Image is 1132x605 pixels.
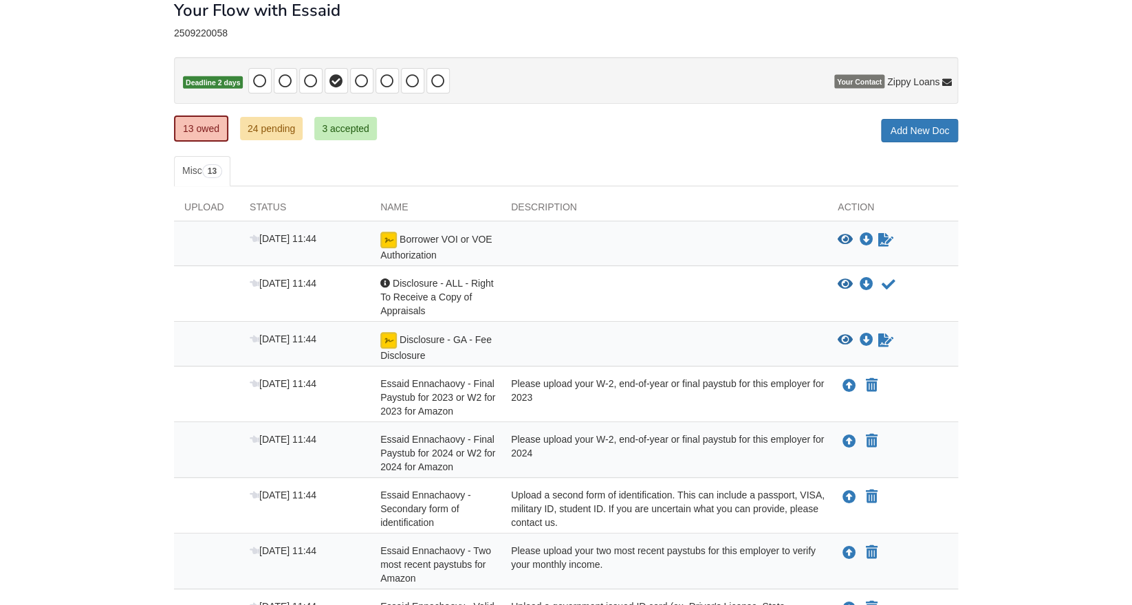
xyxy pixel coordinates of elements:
span: [DATE] 11:44 [250,545,316,556]
button: View Disclosure - ALL - Right To Receive a Copy of Appraisals [838,278,853,291]
span: [DATE] 11:44 [250,233,316,244]
div: Please upload your W-2, end-of-year or final paystub for this employer for 2023 [501,377,827,418]
a: Download Disclosure - GA - Fee Disclosure [860,335,873,346]
span: [DATE] 11:44 [250,278,316,289]
div: Upload [174,200,239,221]
button: Declare Essaid Ennachaovy - Final Paystub for 2024 or W2 for 2024 for Amazon not applicable [864,433,879,450]
button: Declare Essaid Ennachaovy - Secondary form of identification not applicable [864,489,879,505]
a: 24 pending [240,117,303,140]
a: 13 owed [174,115,228,142]
a: Misc [174,156,230,186]
button: Upload Essaid Ennachaovy - Final Paystub for 2023 or W2 for 2023 for Amazon [841,377,858,395]
span: Borrower VOI or VOE Authorization [380,234,492,261]
span: Disclosure - GA - Fee Disclosure [380,334,492,361]
span: [DATE] 11:44 [250,378,316,389]
span: Essaid Ennachaovy - Two most recent paystubs for Amazon [380,545,491,584]
div: Name [370,200,501,221]
button: View Disclosure - GA - Fee Disclosure [838,333,853,347]
span: 13 [202,164,222,178]
span: Essaid Ennachaovy - Final Paystub for 2024 or W2 for 2024 for Amazon [380,434,495,472]
span: [DATE] 11:44 [250,434,316,445]
div: 2509220058 [174,27,958,39]
a: Sign Form [877,332,895,349]
span: [DATE] 11:44 [250,333,316,344]
button: Declare Essaid Ennachaovy - Final Paystub for 2023 or W2 for 2023 for Amazon not applicable [864,377,879,394]
span: Your Contact [834,75,884,89]
a: 3 accepted [314,117,377,140]
button: View Borrower VOI or VOE Authorization [838,233,853,247]
a: Download Borrower VOI or VOE Authorization [860,234,873,245]
h1: Your Flow with Essaid [174,1,340,19]
span: Essaid Ennachaovy - Secondary form of identification [380,489,471,528]
span: Disclosure - ALL - Right To Receive a Copy of Appraisals [380,278,493,316]
button: Declare Essaid Ennachaovy - Two most recent paystubs for Amazon not applicable [864,544,879,561]
button: Upload Essaid Ennachaovy - Secondary form of identification [841,488,858,506]
button: Acknowledge receipt of document [880,276,897,293]
div: Please upload your W-2, end-of-year or final paystub for this employer for 2024 [501,432,827,474]
span: Deadline 2 days [183,76,243,89]
a: Download Disclosure - ALL - Right To Receive a Copy of Appraisals [860,279,873,290]
div: Please upload your two most recent paystubs for this employer to verify your monthly income. [501,544,827,585]
img: Ready for you to esign [380,332,397,349]
span: [DATE] 11:44 [250,489,316,500]
div: Description [501,200,827,221]
div: Status [239,200,370,221]
span: Zippy Loans [887,75,939,89]
a: Add New Doc [881,119,958,142]
button: Upload Essaid Ennachaovy - Two most recent paystubs for Amazon [841,544,858,562]
img: Ready for you to esign [380,232,397,248]
a: Sign Form [877,232,895,248]
div: Action [827,200,958,221]
span: Essaid Ennachaovy - Final Paystub for 2023 or W2 for 2023 for Amazon [380,378,495,417]
div: Upload a second form of identification. This can include a passport, VISA, military ID, student I... [501,488,827,529]
button: Upload Essaid Ennachaovy - Final Paystub for 2024 or W2 for 2024 for Amazon [841,432,858,450]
